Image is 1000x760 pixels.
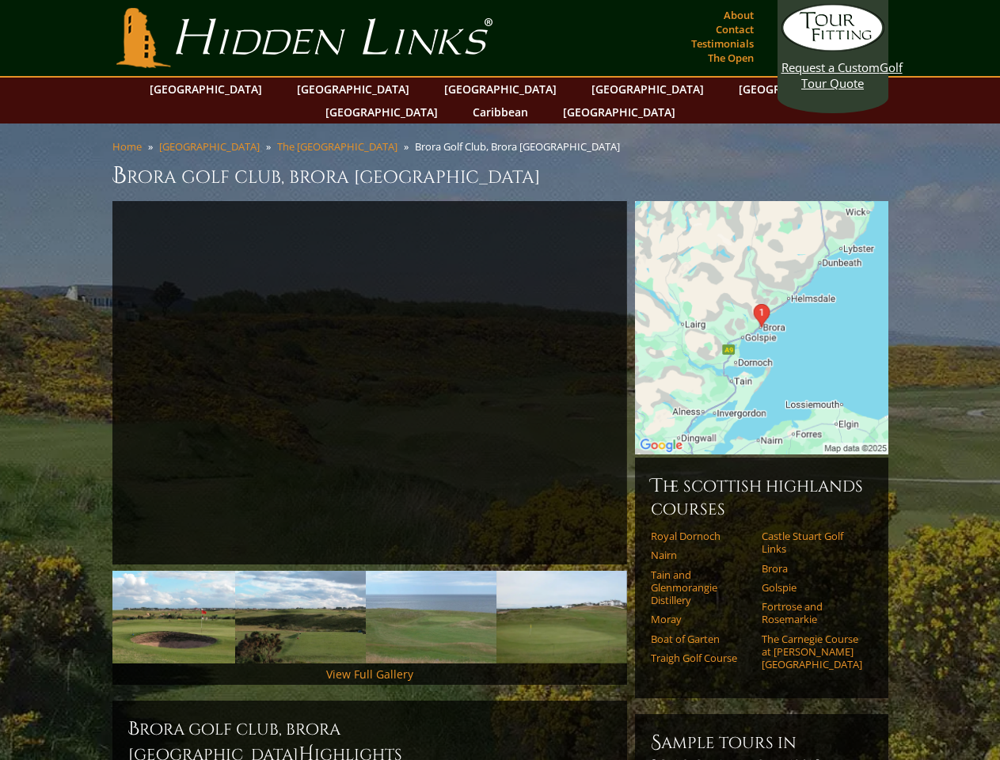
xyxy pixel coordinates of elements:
a: The Open [704,47,758,69]
a: Home [112,139,142,154]
a: Boat of Garten [651,633,751,645]
a: [GEOGRAPHIC_DATA] [555,101,683,123]
a: Royal Dornoch [651,530,751,542]
a: Brora [762,562,862,575]
h6: The Scottish Highlands Courses [651,473,873,520]
a: Testimonials [687,32,758,55]
h1: Brora Golf Club, Brora [GEOGRAPHIC_DATA] [112,160,888,192]
a: Tain and Glenmorangie Distillery [651,568,751,607]
a: View Full Gallery [326,667,413,682]
a: [GEOGRAPHIC_DATA] [584,78,712,101]
a: [GEOGRAPHIC_DATA] [317,101,446,123]
a: Castle Stuart Golf Links [762,530,862,556]
a: Fortrose and Rosemarkie [762,600,862,626]
a: The Carnegie Course at [PERSON_NAME][GEOGRAPHIC_DATA] [762,633,862,671]
a: Caribbean [465,101,536,123]
a: [GEOGRAPHIC_DATA] [289,78,417,101]
span: Request a Custom [781,59,880,75]
a: Request a CustomGolf Tour Quote [781,4,884,91]
a: [GEOGRAPHIC_DATA] [159,139,260,154]
a: The [GEOGRAPHIC_DATA] [277,139,397,154]
a: [GEOGRAPHIC_DATA] [731,78,859,101]
a: Moray [651,613,751,625]
a: [GEOGRAPHIC_DATA] [142,78,270,101]
a: Traigh Golf Course [651,652,751,664]
a: [GEOGRAPHIC_DATA] [436,78,565,101]
li: Brora Golf Club, Brora [GEOGRAPHIC_DATA] [415,139,626,154]
a: Golspie [762,581,862,594]
a: About [720,4,758,26]
a: Nairn [651,549,751,561]
a: Contact [712,18,758,40]
img: Google Map of 43 Golf Rd, Brora KW9 6QS, United Kingdom [635,201,888,454]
